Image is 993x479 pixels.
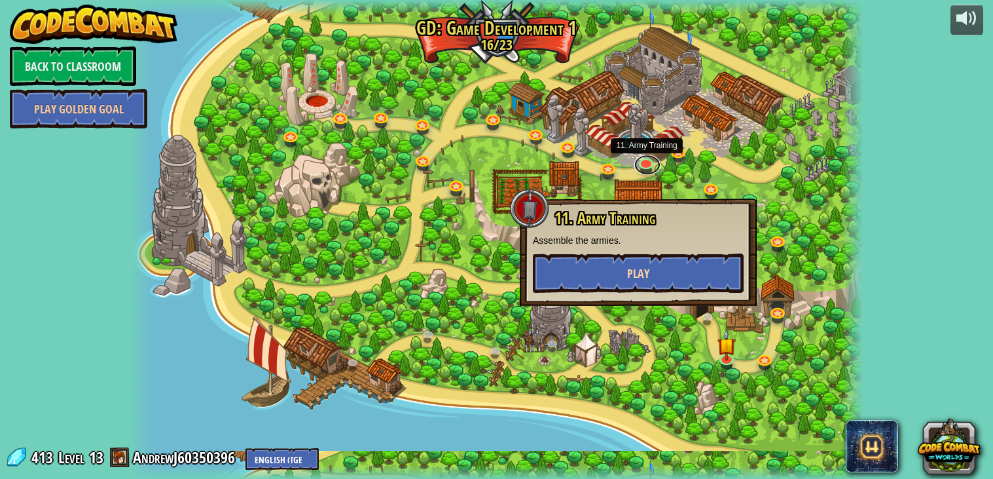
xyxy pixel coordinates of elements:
[89,447,103,468] span: 13
[554,207,655,229] span: 11. Army Training
[10,47,136,86] a: Back to Classroom
[717,329,736,360] img: level-banner-started.png
[627,265,649,282] span: Play
[950,5,983,35] button: Adjust volume
[10,5,177,44] img: CodeCombat - Learn how to code by playing a game
[533,254,744,293] button: Play
[133,447,239,468] a: AndrewJ60350396
[10,89,147,128] a: Play Golden Goal
[533,234,744,247] p: Assemble the armies.
[58,447,84,469] span: Level
[31,447,57,468] span: 413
